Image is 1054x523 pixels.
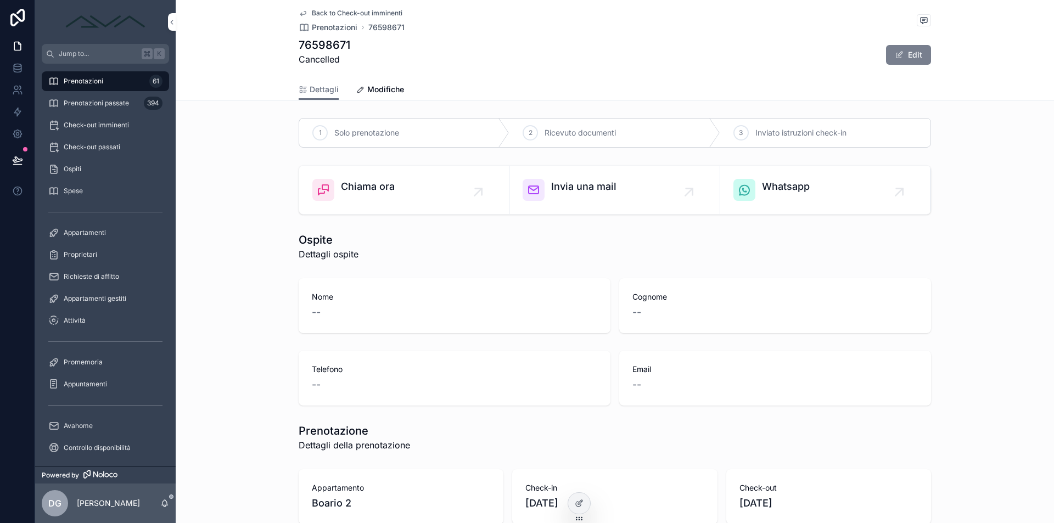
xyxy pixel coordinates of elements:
[35,466,176,483] a: Powered by
[59,49,137,58] span: Jump to...
[42,245,169,265] a: Proprietari
[545,127,616,138] span: Ricevuto documenti
[42,181,169,201] a: Spese
[739,128,743,137] span: 3
[144,97,162,110] div: 394
[42,223,169,243] a: Appartamenti
[42,352,169,372] a: Promemoria
[64,228,106,237] span: Appartamenti
[42,137,169,157] a: Check-out passati
[312,364,597,375] span: Telefono
[312,291,597,302] span: Nome
[312,9,402,18] span: Back to Check-out imminenti
[299,248,358,261] span: Dettagli ospite
[367,84,404,95] span: Modifiche
[755,127,846,138] span: Inviato istruzioni check-in
[64,250,97,259] span: Proprietari
[64,77,103,86] span: Prenotazioni
[739,482,918,493] span: Check-out
[525,496,704,511] span: [DATE]
[149,75,162,88] div: 61
[155,49,164,58] span: K
[762,179,810,194] span: Whatsapp
[299,80,339,100] a: Dettagli
[299,53,350,66] p: Cancelled
[886,45,931,65] button: Edit
[632,364,918,375] span: Email
[42,267,169,286] a: Richieste di affitto
[299,9,402,18] a: Back to Check-out imminenti
[529,128,532,137] span: 2
[525,482,704,493] span: Check-in
[42,115,169,135] a: Check-out imminenti
[356,80,404,102] a: Modifiche
[551,179,616,194] span: Invia una mail
[64,99,129,108] span: Prenotazioni passate
[42,44,169,64] button: Jump to...K
[64,443,131,452] span: Controllo disponibilità
[299,438,410,452] span: Dettagli della prenotazione
[299,22,357,33] a: Prenotazioni
[42,159,169,179] a: Ospiti
[632,291,918,302] span: Cognome
[64,294,126,303] span: Appartamenti gestiti
[42,438,169,458] a: Controllo disponibilità
[341,179,395,194] span: Chiama ora
[739,496,918,511] span: [DATE]
[64,121,129,130] span: Check-out imminenti
[632,305,641,320] span: --
[64,165,81,173] span: Ospiti
[48,497,61,510] span: DG
[42,311,169,330] a: Attività
[42,93,169,113] a: Prenotazioni passate394
[64,143,120,151] span: Check-out passati
[77,498,140,509] p: [PERSON_NAME]
[368,22,405,33] a: 76598671
[299,166,509,214] a: Chiama ora
[61,13,149,31] img: App logo
[319,128,322,137] span: 1
[42,289,169,308] a: Appartamenti gestiti
[509,166,720,214] a: Invia una mail
[42,416,169,436] a: Avahome
[720,166,930,214] a: Whatsapp
[632,377,641,392] span: --
[312,482,490,493] span: Appartamento
[64,316,86,325] span: Attività
[42,71,169,91] a: Prenotazioni61
[312,22,357,33] span: Prenotazioni
[299,232,358,248] h1: Ospite
[64,272,119,281] span: Richieste di affitto
[310,84,339,95] span: Dettagli
[64,380,107,389] span: Appuntamenti
[312,496,490,511] span: Boario 2
[42,374,169,394] a: Appuntamenti
[334,127,399,138] span: Solo prenotazione
[42,471,79,480] span: Powered by
[312,377,321,392] span: --
[35,64,176,466] div: scrollable content
[64,187,83,195] span: Spese
[64,421,93,430] span: Avahome
[312,305,321,320] span: --
[299,37,350,53] h1: 76598671
[299,423,410,438] h1: Prenotazione
[64,358,103,367] span: Promemoria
